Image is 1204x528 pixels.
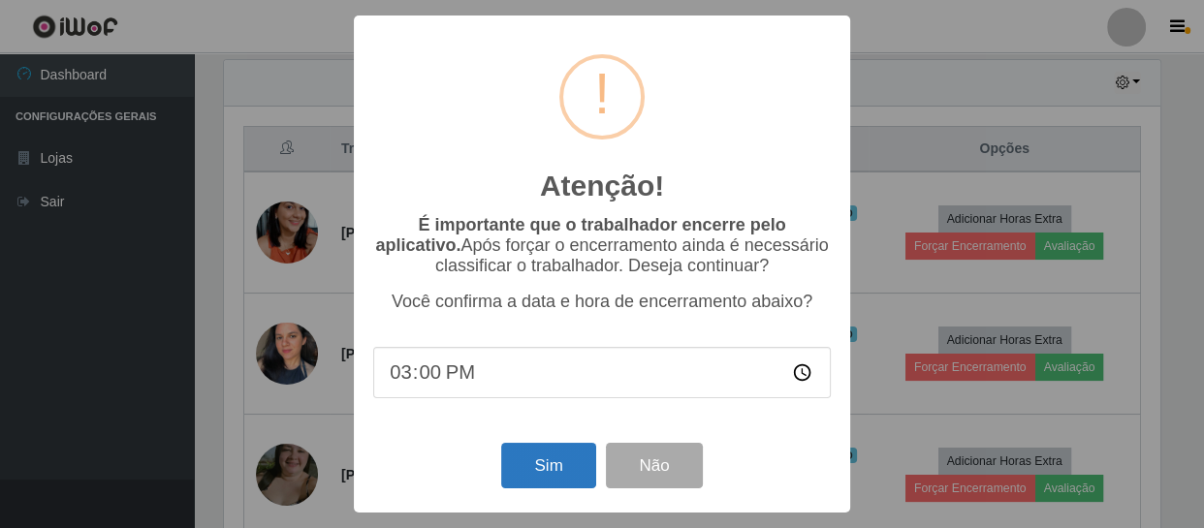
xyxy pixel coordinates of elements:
[373,292,831,312] p: Você confirma a data e hora de encerramento abaixo?
[375,215,785,255] b: É importante que o trabalhador encerre pelo aplicativo.
[540,169,664,203] h2: Atenção!
[606,443,702,488] button: Não
[373,215,831,276] p: Após forçar o encerramento ainda é necessário classificar o trabalhador. Deseja continuar?
[501,443,595,488] button: Sim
